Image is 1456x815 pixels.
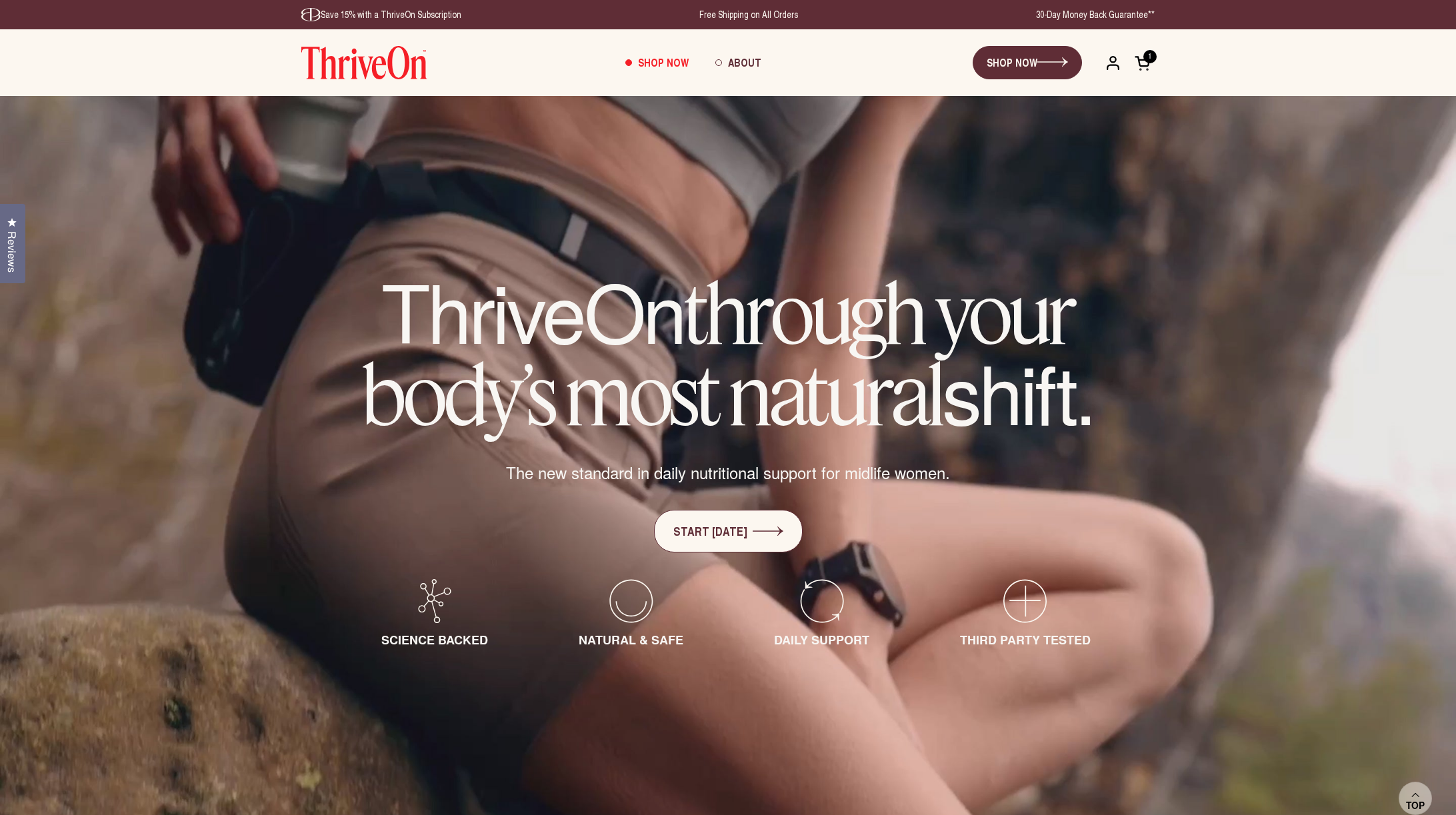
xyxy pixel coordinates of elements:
a: SHOP NOW [973,46,1082,79]
p: 30-Day Money Back Guarantee** [1036,8,1155,21]
span: The new standard in daily nutritional support for midlife women. [506,461,950,484]
a: Shop Now [612,45,702,81]
em: through your body’s most natural [363,263,1075,446]
span: DAILY SUPPORT [774,631,869,648]
p: Free Shipping on All Orders [699,8,798,21]
a: About [702,45,775,81]
span: SCIENCE BACKED [381,631,488,648]
span: NATURAL & SAFE [579,631,683,648]
a: START [DATE] [654,510,803,552]
p: Save 15% with a ThriveOn Subscription [301,8,461,21]
span: Shop Now [638,55,689,70]
span: About [728,55,761,70]
span: THIRD PARTY TESTED [960,631,1091,648]
span: Reviews [3,231,21,273]
h1: ThriveOn shift. [328,271,1128,434]
span: Top [1406,800,1425,812]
